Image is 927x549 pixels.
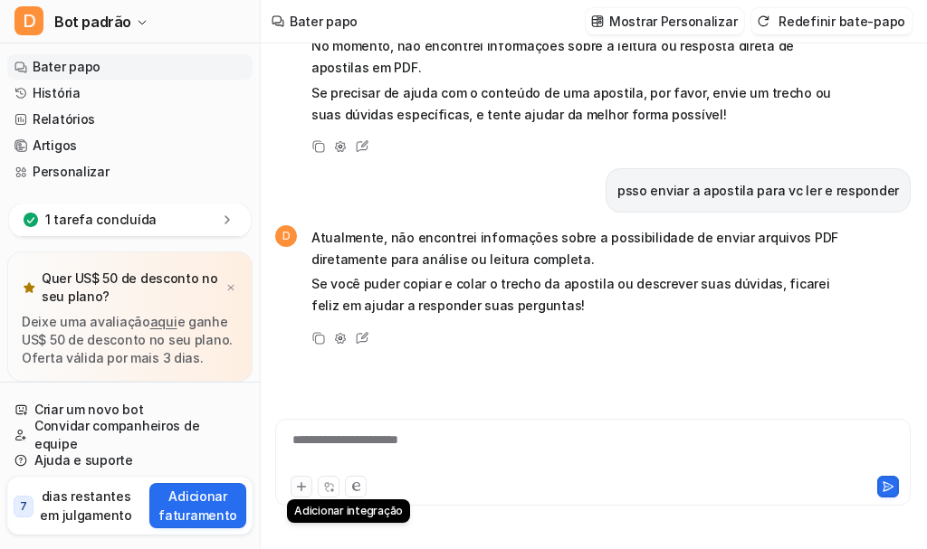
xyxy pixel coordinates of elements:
[591,14,604,28] img: personalizar
[7,159,253,185] a: Personalizar
[7,448,253,473] a: Ajuda e suporte
[609,14,737,29] font: Mostrar Personalizar
[22,314,150,329] font: Deixe uma avaliação
[294,504,403,517] font: Adicionar integração
[617,183,899,198] font: psso enviar a apostila para vc ler e responder
[282,229,291,242] font: D
[40,488,131,523] font: dias restantes em julgamento
[45,212,157,227] font: 1 tarefa concluída
[22,314,233,365] font: e ganhe US$ 50 de desconto no seu plano. Oferta válida por mais 3 dias.
[33,137,77,153] font: Artigos
[311,85,831,122] font: Se precisar de ajuda com o conteúdo de uma apostila, por favor, envie um trecho ou suas dúvidas e...
[149,483,246,528] button: Adicionar faturamento
[751,8,913,34] button: Redefinir bate-papo
[34,452,133,468] font: Ajuda e suporte
[225,282,236,294] img: x
[42,270,218,304] font: Quer US$ 50 de desconto no seu plano?
[311,230,838,267] font: Atualmente, não encontrei informações sobre a possibilidade de enviar arquivos PDF diretamente pa...
[311,276,829,313] font: Se você puder copiar e colar o trecho da apostila ou descrever suas dúvidas, ficarei feliz em aju...
[33,85,81,100] font: História
[7,422,253,448] a: Convidar companheiros de equipe
[7,107,253,132] a: Relatórios
[7,397,253,422] a: Criar um novo bot
[7,133,253,158] a: Artigos
[33,59,100,74] font: Bater papo
[586,8,744,34] button: Mostrar Personalizar
[22,280,36,295] img: estrela
[54,13,131,31] font: Bot padrão
[7,54,253,80] a: Bater papo
[757,14,769,28] img: reiniciar
[33,111,95,127] font: Relatórios
[7,80,253,106] a: História
[23,10,36,32] font: D
[158,488,237,523] font: Adicionar faturamento
[150,314,177,329] a: aqui
[20,499,27,513] font: 7
[34,418,199,451] font: Convidar companheiros de equipe
[779,14,905,29] font: Redefinir bate-papo
[290,14,358,29] font: Bater papo
[34,402,143,417] font: Criar um novo bot
[33,164,110,179] font: Personalizar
